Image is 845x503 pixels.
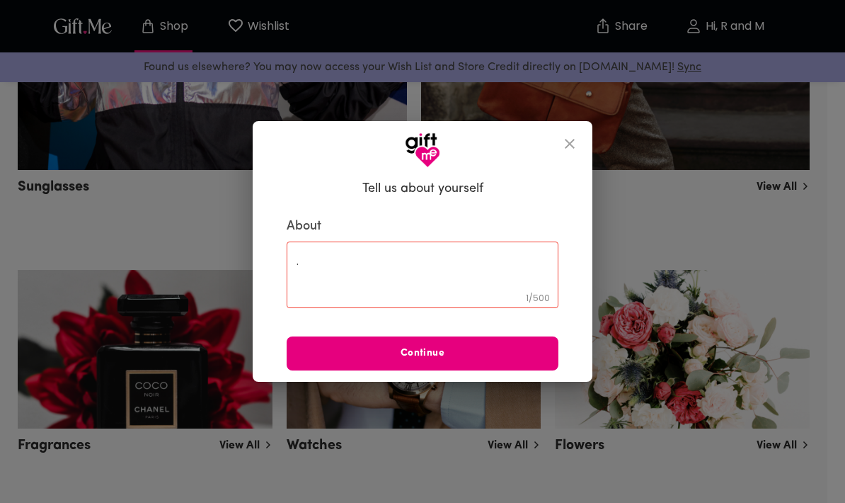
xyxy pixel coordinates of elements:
label: About [287,218,558,235]
button: close [553,127,587,161]
h6: Tell us about yourself [362,181,483,198]
button: Continue [287,337,558,371]
img: GiftMe Logo [405,132,440,168]
span: 1 / 500 [526,292,550,304]
span: Continue [287,346,558,361]
textarea: . [297,254,548,295]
